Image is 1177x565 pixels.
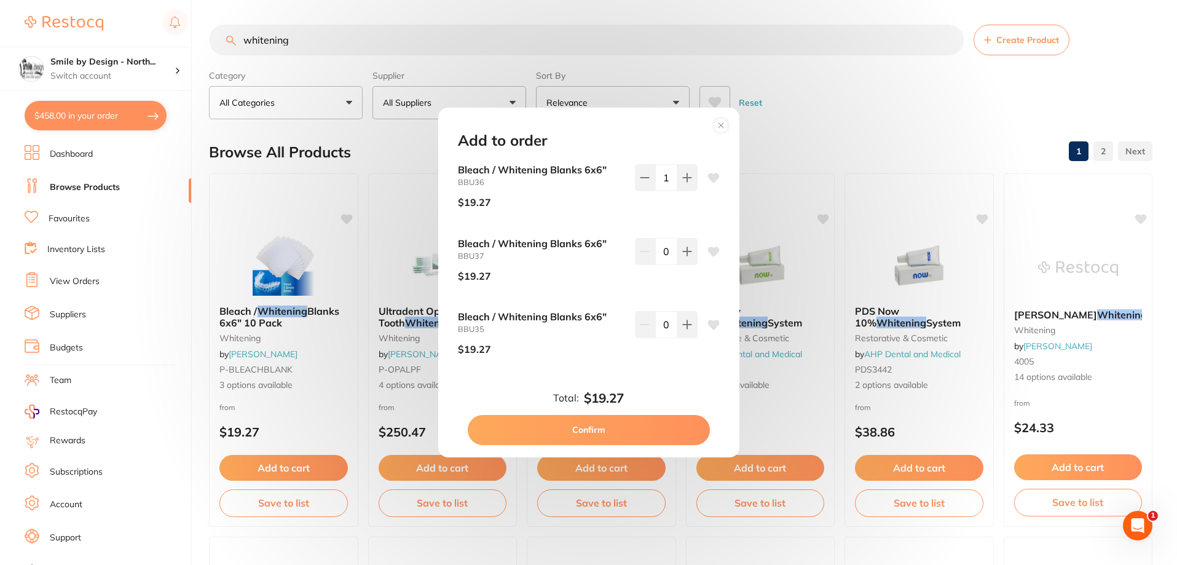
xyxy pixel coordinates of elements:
label: Total: [553,392,579,403]
small: BBU36 [458,178,625,187]
iframe: Intercom live chat [1123,511,1152,540]
span: 1 [1148,511,1158,521]
button: Confirm [468,415,710,444]
b: $19.27 [584,391,624,406]
b: Bleach / Whitening Blanks 6x6" [458,238,625,249]
small: BBU37 [458,251,625,261]
p: $19.27 [458,344,491,355]
p: $19.27 [458,271,491,282]
b: Bleach / Whitening Blanks 6x6" [458,311,625,322]
small: BBU35 [458,325,625,334]
p: $19.27 [458,197,491,208]
h2: Add to order [458,132,547,149]
b: Bleach / Whitening Blanks 6x6" [458,164,625,175]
